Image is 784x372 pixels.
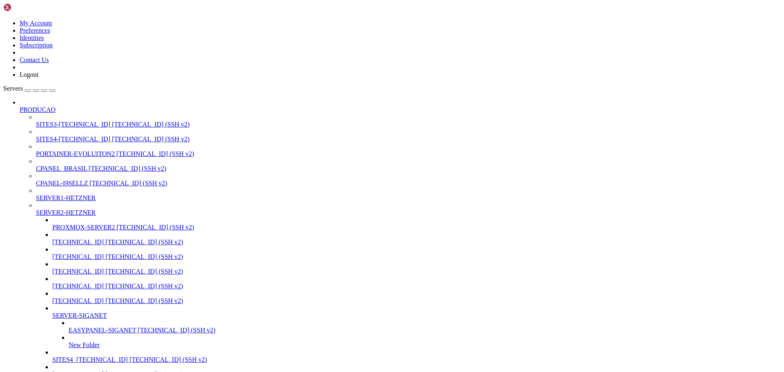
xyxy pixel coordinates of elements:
[112,136,189,143] span: [TECHNICAL_ID] (SSH v2)
[52,253,104,260] span: [TECHNICAL_ID]
[52,238,781,246] a: [TECHNICAL_ID] [TECHNICAL_ID] (SSH v2)
[36,180,781,187] a: CPANEL-I9SELLZ [TECHNICAL_ID] (SSH v2)
[52,312,781,319] a: SERVER-SIGANET
[116,224,194,231] span: [TECHNICAL_ID] (SSH v2)
[52,297,781,305] a: [TECHNICAL_ID] [TECHNICAL_ID] (SSH v2)
[52,349,781,363] li: SITES4_[TECHNICAL_ID] [TECHNICAL_ID] (SSH v2)
[36,136,781,143] a: SITES4-[TECHNICAL_ID] [TECHNICAL_ID] (SSH v2)
[52,356,128,363] span: SITES4_[TECHNICAL_ID]
[69,341,100,348] span: New Folder
[69,334,781,349] li: New Folder
[112,121,189,128] span: [TECHNICAL_ID] (SSH v2)
[20,106,781,114] a: PRODUCAO
[36,194,96,201] span: SERVER1-HETZNER
[36,136,110,143] span: SITES4-[TECHNICAL_ID]
[52,261,781,275] li: [TECHNICAL_ID] [TECHNICAL_ID] (SSH v2)
[138,327,215,334] span: [TECHNICAL_ID] (SSH v2)
[52,268,781,275] a: [TECHNICAL_ID] [TECHNICAL_ID] (SSH v2)
[36,165,781,172] a: CPANEL_BRASIL [TECHNICAL_ID] (SSH v2)
[3,3,50,11] img: Shellngn
[105,253,183,260] span: [TECHNICAL_ID] (SSH v2)
[20,71,38,78] a: Logout
[52,283,104,290] span: [TECHNICAL_ID]
[36,187,781,202] li: SERVER1-HETZNER
[20,34,44,41] a: Identities
[89,180,167,187] span: [TECHNICAL_ID] (SSH v2)
[105,297,183,304] span: [TECHNICAL_ID] (SSH v2)
[69,327,136,334] span: EASYPANEL-SIGANET
[20,20,52,27] a: My Account
[3,85,23,92] span: Servers
[52,231,781,246] li: [TECHNICAL_ID] [TECHNICAL_ID] (SSH v2)
[3,85,56,92] a: Servers
[52,238,104,245] span: [TECHNICAL_ID]
[36,114,781,128] li: SITES3-[TECHNICAL_ID] [TECHNICAL_ID] (SSH v2)
[52,268,104,275] span: [TECHNICAL_ID]
[20,42,53,49] a: Subscription
[20,56,49,63] a: Contact Us
[116,150,194,157] span: [TECHNICAL_ID] (SSH v2)
[52,224,115,231] span: PROXMOX-SERVER2
[52,312,107,319] span: SERVER-SIGANET
[52,253,781,261] a: [TECHNICAL_ID] [TECHNICAL_ID] (SSH v2)
[69,341,781,349] a: New Folder
[36,172,781,187] li: CPANEL-I9SELLZ [TECHNICAL_ID] (SSH v2)
[36,150,781,158] a: PORTAINER-EVOLUITON2 [TECHNICAL_ID] (SSH v2)
[36,121,781,128] a: SITES3-[TECHNICAL_ID] [TECHNICAL_ID] (SSH v2)
[52,216,781,231] li: PROXMOX-SERVER2 [TECHNICAL_ID] (SSH v2)
[36,209,96,216] span: SERVER2-HETZNER
[105,268,183,275] span: [TECHNICAL_ID] (SSH v2)
[52,283,781,290] a: [TECHNICAL_ID] [TECHNICAL_ID] (SSH v2)
[129,356,207,363] span: [TECHNICAL_ID] (SSH v2)
[69,319,781,334] li: EASYPANEL-SIGANET [TECHNICAL_ID] (SSH v2)
[20,27,50,34] a: Preferences
[52,224,781,231] a: PROXMOX-SERVER2 [TECHNICAL_ID] (SSH v2)
[36,150,115,157] span: PORTAINER-EVOLUITON2
[52,297,104,304] span: [TECHNICAL_ID]
[36,121,110,128] span: SITES3-[TECHNICAL_ID]
[36,158,781,172] li: CPANEL_BRASIL [TECHNICAL_ID] (SSH v2)
[36,128,781,143] li: SITES4-[TECHNICAL_ID] [TECHNICAL_ID] (SSH v2)
[105,238,183,245] span: [TECHNICAL_ID] (SSH v2)
[52,356,781,363] a: SITES4_[TECHNICAL_ID] [TECHNICAL_ID] (SSH v2)
[52,305,781,349] li: SERVER-SIGANET
[52,246,781,261] li: [TECHNICAL_ID] [TECHNICAL_ID] (SSH v2)
[36,194,781,202] a: SERVER1-HETZNER
[20,106,56,113] span: PRODUCAO
[105,283,183,290] span: [TECHNICAL_ID] (SSH v2)
[89,165,166,172] span: [TECHNICAL_ID] (SSH v2)
[52,290,781,305] li: [TECHNICAL_ID] [TECHNICAL_ID] (SSH v2)
[36,209,781,216] a: SERVER2-HETZNER
[36,165,87,172] span: CPANEL_BRASIL
[36,143,781,158] li: PORTAINER-EVOLUITON2 [TECHNICAL_ID] (SSH v2)
[52,275,781,290] li: [TECHNICAL_ID] [TECHNICAL_ID] (SSH v2)
[36,180,88,187] span: CPANEL-I9SELLZ
[69,327,781,334] a: EASYPANEL-SIGANET [TECHNICAL_ID] (SSH v2)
